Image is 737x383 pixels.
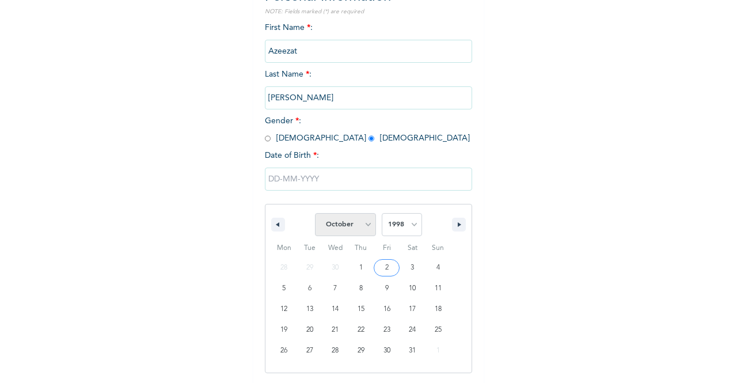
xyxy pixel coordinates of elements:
[409,320,416,340] span: 24
[374,257,400,278] button: 2
[265,117,470,142] span: Gender : [DEMOGRAPHIC_DATA] [DEMOGRAPHIC_DATA]
[322,239,348,257] span: Wed
[435,320,442,340] span: 25
[425,320,451,340] button: 25
[271,239,297,257] span: Mon
[383,320,390,340] span: 23
[280,320,287,340] span: 19
[400,340,426,361] button: 31
[348,239,374,257] span: Thu
[348,340,374,361] button: 29
[358,299,364,320] span: 15
[348,278,374,299] button: 8
[271,299,297,320] button: 12
[271,340,297,361] button: 26
[297,299,323,320] button: 13
[297,278,323,299] button: 6
[400,239,426,257] span: Sat
[385,278,389,299] span: 9
[436,257,440,278] span: 4
[271,278,297,299] button: 5
[435,278,442,299] span: 11
[306,299,313,320] span: 13
[265,70,472,102] span: Last Name :
[265,168,472,191] input: DD-MM-YYYY
[271,320,297,340] button: 19
[280,340,287,361] span: 26
[348,257,374,278] button: 1
[297,320,323,340] button: 20
[425,239,451,257] span: Sun
[374,340,400,361] button: 30
[435,299,442,320] span: 18
[383,299,390,320] span: 16
[332,340,339,361] span: 28
[374,278,400,299] button: 9
[265,150,319,162] span: Date of Birth :
[265,40,472,63] input: Enter your first name
[400,299,426,320] button: 17
[322,320,348,340] button: 21
[265,7,472,16] p: NOTE: Fields marked (*) are required
[358,320,364,340] span: 22
[374,299,400,320] button: 16
[400,257,426,278] button: 3
[348,320,374,340] button: 22
[280,299,287,320] span: 12
[332,299,339,320] span: 14
[282,278,286,299] span: 5
[322,340,348,361] button: 28
[322,278,348,299] button: 7
[297,340,323,361] button: 27
[425,278,451,299] button: 11
[425,299,451,320] button: 18
[374,320,400,340] button: 23
[409,340,416,361] span: 31
[322,299,348,320] button: 14
[385,257,389,278] span: 2
[265,86,472,109] input: Enter your last name
[409,299,416,320] span: 17
[333,278,337,299] span: 7
[359,278,363,299] span: 8
[359,257,363,278] span: 1
[358,340,364,361] span: 29
[400,278,426,299] button: 10
[374,239,400,257] span: Fri
[332,320,339,340] span: 21
[400,320,426,340] button: 24
[411,257,414,278] span: 3
[306,320,313,340] span: 20
[348,299,374,320] button: 15
[383,340,390,361] span: 30
[265,24,472,55] span: First Name :
[409,278,416,299] span: 10
[308,278,311,299] span: 6
[297,239,323,257] span: Tue
[306,340,313,361] span: 27
[425,257,451,278] button: 4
